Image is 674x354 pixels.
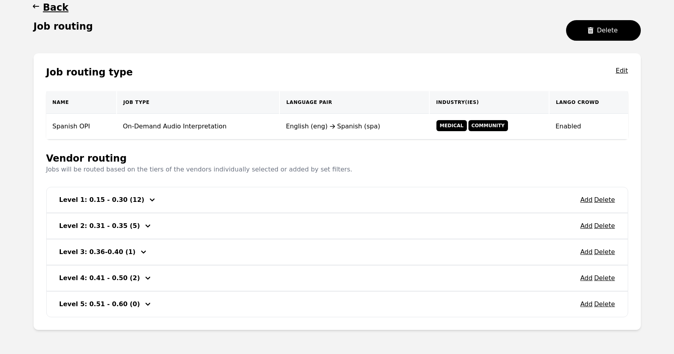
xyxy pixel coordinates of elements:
button: Delete [566,20,641,41]
span: Medical [436,120,466,131]
h3: Level 2: 0.31 - 0.35 (5) [59,221,140,231]
div: Add DeleteLevel 4: 0.41 - 0.50 (2) [46,265,628,291]
p: Jobs will be routed based on the tiers of the vendors individually selected or added by set filters. [46,165,353,174]
button: Delete [594,247,615,257]
th: Language Pair [279,91,429,114]
h3: Level 5: 0.51 - 0.60 (0) [59,299,140,309]
button: Add [580,247,593,257]
td: Enabled [549,114,628,139]
h3: Level 3: 0.36-0.40 (1) [59,247,136,257]
a: Back [34,1,641,14]
td: On-Demand Audio Interpretation [117,114,280,139]
th: Lango Crowd [549,91,628,114]
button: Add [580,195,593,205]
div: Add DeleteLevel 5: 0.51 - 0.60 (0) [46,291,628,317]
th: Name [46,91,117,114]
td: Spanish OPI [46,114,117,139]
th: Job Type [117,91,280,114]
button: Delete [594,195,615,205]
h3: Level 4: 0.41 - 0.50 (2) [59,273,140,283]
th: Industry(ies) [429,91,549,114]
h1: Job routing [34,20,93,33]
div: Add DeleteLevel 3: 0.36-0.40 (1) [46,239,628,265]
h1: Back [43,1,69,14]
button: Delete [594,221,615,231]
button: Delete [594,299,615,309]
button: Delete [594,273,615,283]
div: Add DeleteLevel 1: 0.15 - 0.30 (12) [46,187,628,213]
button: Back [34,1,69,14]
button: Add [580,299,593,309]
button: Edit [616,66,628,79]
span: Community [468,120,508,131]
div: English (eng) Spanish (spa) [286,122,423,131]
h1: Job routing type [46,66,133,79]
h1: Vendor routing [46,152,353,165]
h3: Level 1: 0.15 - 0.30 (12) [59,195,145,205]
button: Add [580,221,593,231]
button: Add [580,273,593,283]
div: Add DeleteLevel 2: 0.31 - 0.35 (5) [46,213,628,239]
